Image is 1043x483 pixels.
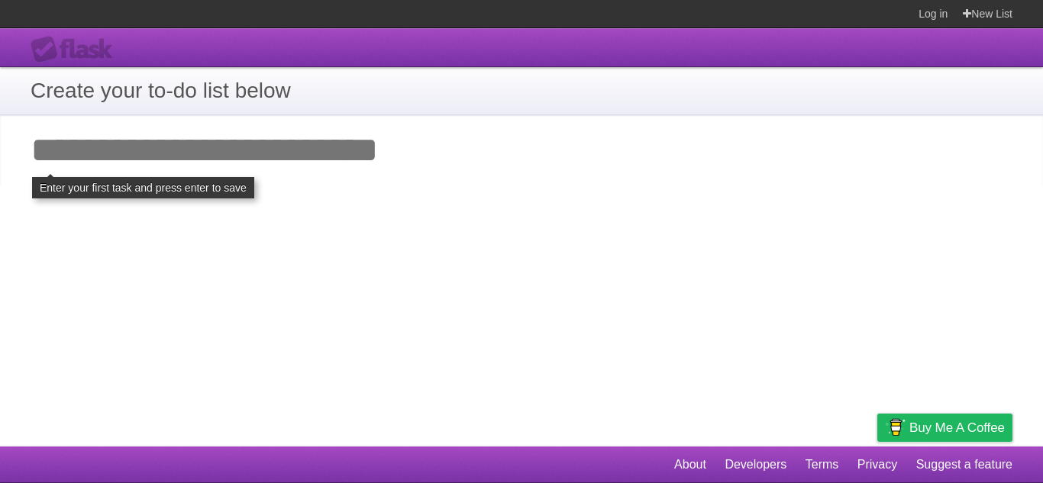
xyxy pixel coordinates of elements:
[909,414,1005,441] span: Buy me a coffee
[916,450,1012,479] a: Suggest a feature
[725,450,786,479] a: Developers
[31,75,1012,107] h1: Create your to-do list below
[857,450,897,479] a: Privacy
[31,36,122,63] div: Flask
[674,450,706,479] a: About
[885,414,906,440] img: Buy me a coffee
[877,414,1012,442] a: Buy me a coffee
[806,450,839,479] a: Terms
